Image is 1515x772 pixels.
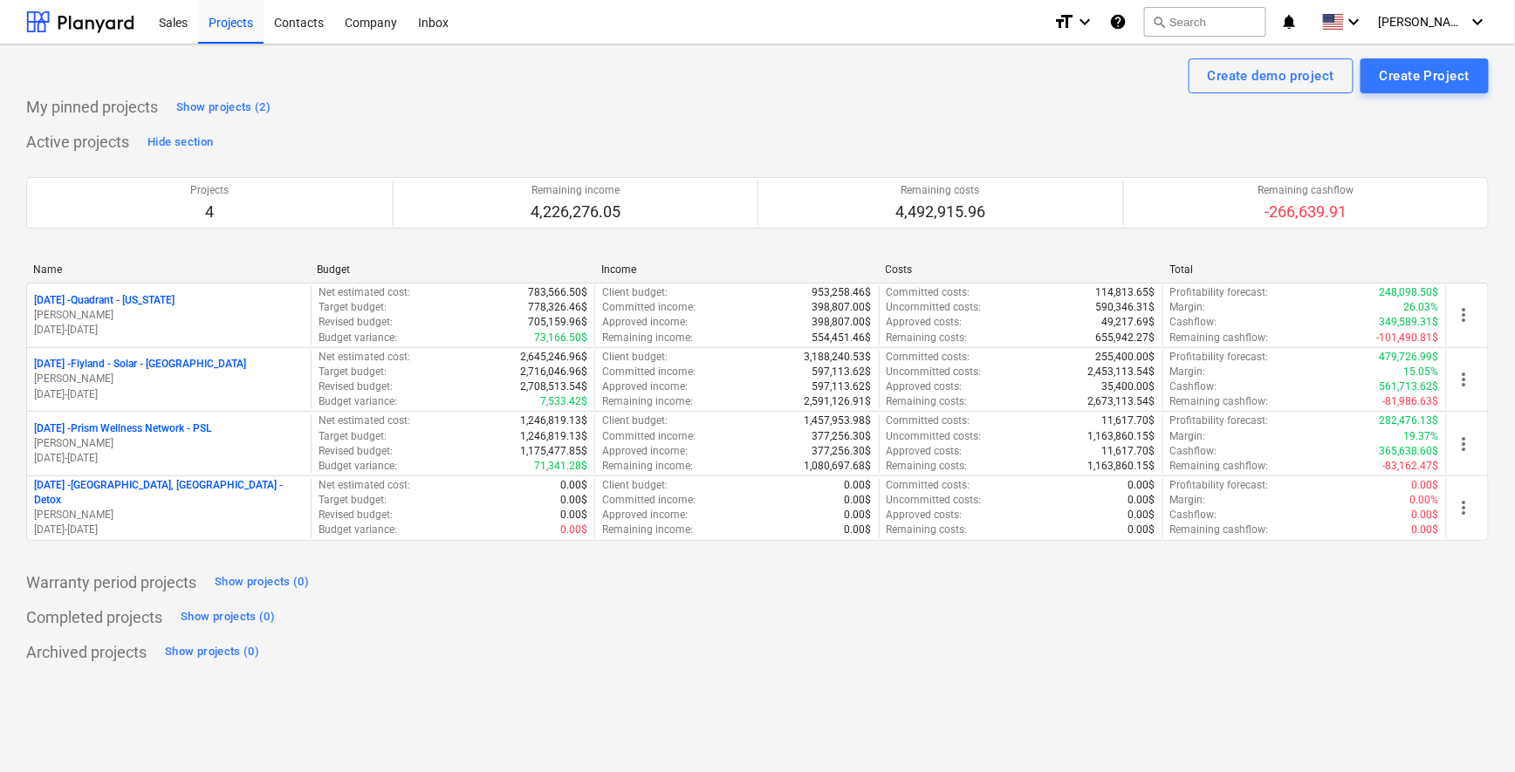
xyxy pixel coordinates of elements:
div: [DATE] -Prism Wellness Network - PSL[PERSON_NAME][DATE]-[DATE] [34,421,304,466]
button: Create Project [1361,58,1489,93]
p: Remaining income : [602,523,693,537]
p: Remaining costs : [887,394,968,409]
i: keyboard_arrow_down [1468,11,1489,32]
p: 11,617.70$ [1102,444,1155,459]
p: 11,617.70$ [1102,413,1155,428]
p: 19.37% [1404,429,1439,444]
p: 0.00$ [845,493,872,508]
div: Income [601,263,872,276]
p: 114,813.65$ [1096,285,1155,300]
p: -81,986.63$ [1383,394,1439,409]
p: 1,246,819.13$ [520,413,587,428]
p: 0.00$ [560,523,587,537]
p: 0.00$ [1128,478,1155,493]
p: Committed income : [602,300,696,315]
div: Name [33,263,304,276]
p: 2,708,513.54$ [520,379,587,394]
p: Approved income : [602,444,688,459]
p: Committed costs : [887,285,970,300]
p: 0.00$ [1128,493,1155,508]
p: Uncommitted costs : [887,365,982,379]
p: Remaining cashflow : [1170,394,1269,409]
p: Completed projects [26,607,162,628]
div: [DATE] -Quadrant - [US_STATE][PERSON_NAME][DATE]-[DATE] [34,293,304,338]
p: Warranty period projects [26,572,196,593]
p: 0.00% [1410,493,1439,508]
p: Approved costs : [887,444,963,459]
div: Show projects (0) [215,572,309,592]
p: 554,451.46$ [812,331,872,345]
p: Net estimated cost : [319,413,410,428]
div: Hide section [147,133,213,153]
p: My pinned projects [26,97,158,118]
div: Total [1169,263,1440,276]
span: more_vert [1454,304,1475,325]
p: Revised budget : [319,315,393,330]
span: search [1152,15,1166,29]
p: [DATE] - Prism Wellness Network - PSL [34,421,211,436]
p: 1,163,860.15$ [1088,429,1155,444]
p: Target budget : [319,365,387,379]
p: [DATE] - [DATE] [34,387,304,402]
p: Cashflow : [1170,508,1217,523]
span: more_vert [1454,434,1475,454]
p: Target budget : [319,300,387,315]
p: Remaining income : [602,331,693,345]
p: [DATE] - [GEOGRAPHIC_DATA], [GEOGRAPHIC_DATA] - Detox [34,478,304,508]
span: more_vert [1454,369,1475,390]
p: -266,639.91 [1258,202,1354,222]
div: Create Project [1380,65,1470,87]
p: 0.00$ [560,478,587,493]
p: Approved income : [602,315,688,330]
p: Committed costs : [887,350,970,365]
p: Projects [190,183,229,198]
p: [PERSON_NAME] [34,308,304,323]
p: -83,162.47$ [1383,459,1439,474]
button: Show projects (2) [172,93,275,121]
div: Chat Widget [1428,688,1515,772]
p: Remaining costs [895,183,985,198]
p: Uncommitted costs : [887,493,982,508]
p: Client budget : [602,285,668,300]
p: Committed costs : [887,478,970,493]
p: Cashflow : [1170,315,1217,330]
p: 597,113.62$ [812,379,872,394]
p: Margin : [1170,300,1206,315]
p: 377,256.30$ [812,444,872,459]
p: 0.00$ [1412,523,1439,537]
p: 0.00$ [845,523,872,537]
p: 2,453,113.54$ [1088,365,1155,379]
button: Search [1144,7,1266,37]
p: 953,258.46$ [812,285,872,300]
p: 590,346.31$ [1096,300,1155,315]
p: Margin : [1170,429,1206,444]
button: Show projects (0) [176,604,279,632]
p: 282,476.13$ [1380,413,1439,428]
p: [PERSON_NAME] [34,508,304,523]
div: Costs [886,263,1156,276]
p: Remaining cashflow : [1170,331,1269,345]
p: 561,713.62$ [1380,379,1439,394]
p: 26.03% [1404,300,1439,315]
p: Active projects [26,132,129,153]
p: Approved income : [602,379,688,394]
p: Remaining cashflow : [1170,523,1269,537]
p: Remaining income : [602,394,693,409]
p: 0.00$ [1128,523,1155,537]
p: 73,166.50$ [534,331,587,345]
i: notifications [1280,11,1298,32]
button: Show projects (0) [161,639,264,666]
p: Budget variance : [319,394,397,409]
p: Approved costs : [887,508,963,523]
p: Profitability forecast : [1170,413,1269,428]
p: 783,566.50$ [528,285,587,300]
p: 4,226,276.05 [531,202,620,222]
p: Margin : [1170,493,1206,508]
i: keyboard_arrow_down [1344,11,1365,32]
p: 0.00$ [845,478,872,493]
button: Hide section [143,128,217,156]
p: Net estimated cost : [319,478,410,493]
p: 0.00$ [560,508,587,523]
span: more_vert [1454,497,1475,518]
p: Client budget : [602,350,668,365]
